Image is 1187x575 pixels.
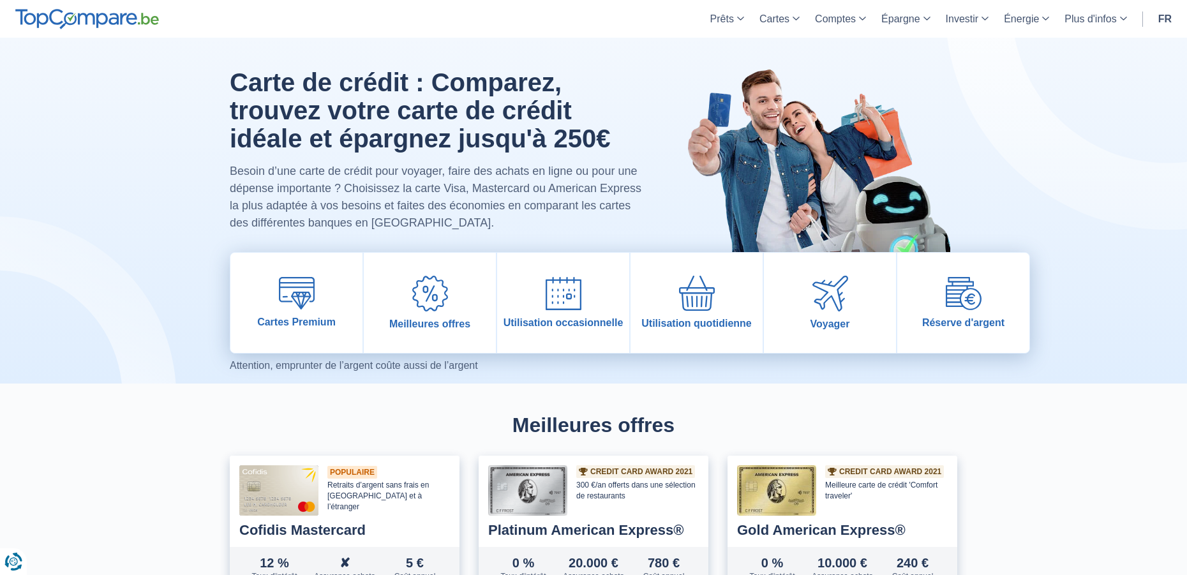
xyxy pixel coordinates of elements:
[364,253,496,353] a: Meilleures offres
[679,276,715,311] img: Utilisation quotidienne
[230,253,362,353] a: Cartes Premium
[737,556,807,569] div: 0 %
[389,318,470,330] span: Meilleures offres
[412,276,448,311] img: Meilleures offres
[825,480,948,502] div: Meilleure carte de crédit 'Comfort traveler'
[230,68,646,153] h1: Carte de crédit : Comparez, trouvez votre carte de crédit idéale et épargnez jusqu'à 250€
[877,556,948,569] div: 240 €
[257,316,336,328] span: Cartes Premium
[327,480,450,512] div: Retraits d’argent sans frais en [GEOGRAPHIC_DATA] et à l’étranger
[546,277,581,310] img: Utilisation occasionnelle
[946,277,982,310] img: Réserve d'argent
[558,556,629,569] div: 20.000 €
[380,556,450,569] div: 5 €
[488,523,699,537] div: Platinum American Express®
[497,253,629,353] a: Utilisation occasionnelle
[676,38,957,283] img: image-hero
[807,556,877,569] div: 10.000 €
[641,317,751,329] span: Utilisation quotidienne
[922,317,1004,329] span: Réserve d'argent
[579,468,692,475] a: Credit Card Award 2021
[504,317,623,329] span: Utilisation occasionnelle
[279,277,315,310] img: Cartes Premium
[828,468,941,475] a: Credit Card Award 2021
[737,465,816,516] img: Gold American Express®
[327,466,377,479] div: Populaire
[764,253,896,353] a: Voyager
[15,9,159,29] img: TopCompare
[310,556,380,569] div: ✘
[239,523,450,537] div: Cofidis Mastercard
[230,163,646,232] p: Besoin d’une carte de crédit pour voyager, faire des achats en ligne ou pour une dépense importan...
[812,276,848,311] img: Voyager
[631,253,763,353] a: Utilisation quotidienne
[629,556,699,569] div: 780 €
[488,465,567,516] img: Platinum American Express®
[737,523,948,537] div: Gold American Express®
[239,465,318,516] img: Cofidis Mastercard
[488,556,558,569] div: 0 %
[576,480,699,502] div: 300 €/an offerts dans une sélection de restaurants
[897,253,1029,353] a: Réserve d'argent
[810,318,850,330] span: Voyager
[239,556,310,569] div: 12 %
[230,414,957,437] h2: Meilleures offres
